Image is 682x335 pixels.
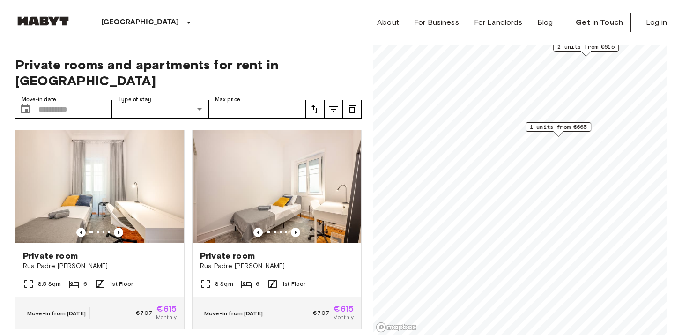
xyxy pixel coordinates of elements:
span: Private rooms and apartments for rent in [GEOGRAPHIC_DATA] [15,57,362,89]
button: tune [343,100,362,119]
button: Previous image [76,228,86,237]
span: Private room [23,250,78,261]
button: Previous image [291,228,300,237]
a: For Landlords [474,17,522,28]
a: Marketing picture of unit PT-17-016-001-04Previous imagePrevious imagePrivate roomRua Padre [PERS... [192,130,362,329]
span: €615 [156,305,177,313]
span: 1st Floor [282,280,305,288]
span: Private room [200,250,255,261]
span: €707 [136,309,152,317]
button: Choose date [16,100,35,119]
a: Marketing picture of unit PT-17-016-001-05Previous imagePrevious imagePrivate roomRua Padre [PERS... [15,130,185,329]
span: 2 units from €615 [557,43,615,51]
a: For Business [414,17,459,28]
button: Previous image [253,228,263,237]
span: €615 [334,305,354,313]
a: About [377,17,399,28]
img: Habyt [15,16,71,26]
span: Rua Padre [PERSON_NAME] [200,261,354,271]
span: 8 Sqm [215,280,233,288]
span: 6 [256,280,259,288]
span: €707 [313,309,329,317]
img: Marketing picture of unit PT-17-016-001-05 [15,130,184,243]
span: Move-in from [DATE] [27,310,86,317]
label: Type of stay [119,96,151,104]
a: Blog [537,17,553,28]
button: tune [324,100,343,119]
a: Log in [646,17,667,28]
span: Move-in from [DATE] [204,310,263,317]
div: Map marker [526,122,591,137]
a: Get in Touch [568,13,631,32]
button: Previous image [114,228,123,237]
label: Move-in date [22,96,56,104]
span: 6 [83,280,87,288]
span: 1 units from €665 [530,123,587,131]
span: 1st Floor [110,280,133,288]
label: Max price [215,96,240,104]
div: Map marker [553,42,619,57]
span: Monthly [156,313,177,321]
p: [GEOGRAPHIC_DATA] [101,17,179,28]
button: tune [305,100,324,119]
span: 8.5 Sqm [38,280,61,288]
img: Marketing picture of unit PT-17-016-001-04 [193,130,361,243]
span: Monthly [333,313,354,321]
span: Rua Padre [PERSON_NAME] [23,261,177,271]
a: Mapbox logo [376,322,417,333]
